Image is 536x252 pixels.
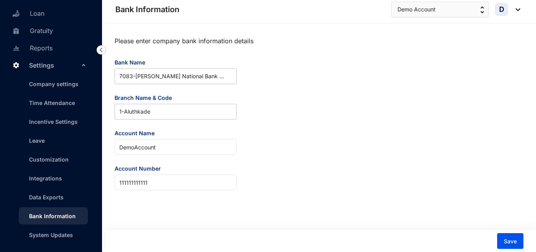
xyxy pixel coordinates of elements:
[29,57,79,73] span: Settings
[23,137,45,144] a: Leave
[6,39,93,56] li: Reports
[6,22,93,39] li: Gratuity
[115,94,177,102] label: Branch Name & Code
[23,118,78,125] a: Incentive Settings
[499,6,504,13] span: D
[13,10,20,17] img: loan-unselected.d74d20a04637f2d15ab5.svg
[13,28,20,35] img: gratuity-unselected.a8c340787eea3cf492d7.svg
[13,62,20,69] img: settings.f4f5bcbb8b4eaa341756.svg
[119,69,232,84] span: 7083 - [PERSON_NAME] National Bank PLC
[115,58,151,67] label: Bank Name
[391,2,489,17] button: Demo Account
[115,129,160,138] label: Account Name
[10,27,53,35] a: Gratuity
[97,45,106,55] img: nav-icon-left.19a07721e4dec06a274f6d07517f07b7.svg
[23,175,62,182] a: Integrations
[115,164,166,173] label: Account Number
[13,45,20,52] img: report-unselected.e6a6b4230fc7da01f883.svg
[497,233,523,249] button: Save
[115,175,237,190] input: Account Number
[10,9,44,17] a: Loan
[115,33,523,46] p: Please enter company bank information details
[10,44,53,52] a: Reports
[23,194,64,200] a: Data Exports
[512,8,520,11] img: dropdown-black.8e83cc76930a90b1a4fdb6d089b7bf3a.svg
[23,156,69,163] a: Customization
[23,81,78,87] a: Company settings
[115,139,237,155] input: Account Name
[115,4,179,15] p: Bank Information
[480,6,484,13] img: up-down-arrow.74152d26bf9780fbf563ca9c90304185.svg
[504,237,517,245] span: Save
[23,99,75,106] a: Time Attendance
[119,104,232,119] span: 1 - Aluthkade
[397,5,436,14] span: Demo Account
[6,4,93,22] li: Loan
[23,232,73,238] a: System Updates
[23,213,76,219] a: Bank Information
